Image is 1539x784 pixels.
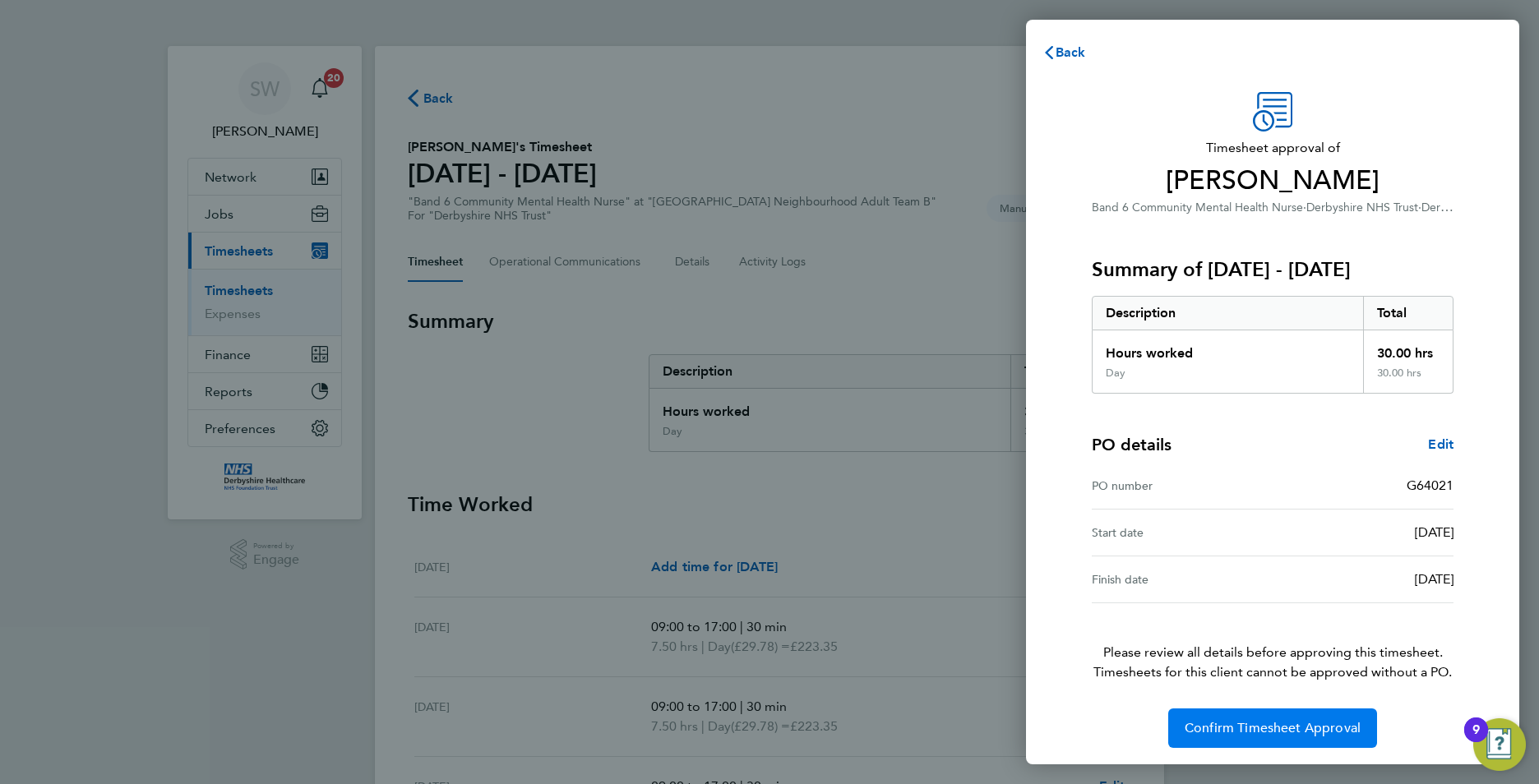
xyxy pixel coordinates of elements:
div: 9 [1472,730,1480,751]
p: Please review all details before approving this timesheet. [1072,603,1473,682]
span: G64021 [1407,477,1453,493]
span: Edit [1428,436,1453,452]
div: Finish date [1092,570,1273,589]
div: Start date [1092,523,1273,542]
div: Day [1106,367,1125,380]
h4: PO details [1092,433,1172,456]
span: Timesheet approval of [1092,138,1453,158]
span: [PERSON_NAME] [1092,164,1453,197]
h3: Summary of [DATE] - [DATE] [1092,256,1453,283]
div: [DATE] [1273,523,1453,542]
button: Confirm Timesheet Approval [1168,708,1377,748]
div: 30.00 hrs [1363,330,1453,367]
div: Summary of 15 - 21 Sep 2025 [1092,296,1453,394]
span: · [1418,201,1421,214]
button: Back [1026,36,1102,69]
button: Open Resource Center, 9 new notifications [1473,718,1526,771]
span: Timesheets for this client cannot be approved without a PO. [1072,662,1473,682]
a: Edit [1428,435,1453,454]
div: Total [1363,297,1453,330]
span: Band 6 Community Mental Health Nurse [1092,201,1303,214]
div: Description [1093,297,1363,330]
span: Derbyshire NHS Trust [1306,201,1418,214]
div: [DATE] [1273,570,1453,589]
div: PO number [1092,476,1273,496]
span: · [1303,201,1306,214]
div: Hours worked [1093,330,1363,367]
span: Confirm Timesheet Approval [1185,720,1361,736]
span: Back [1056,44,1086,60]
div: 30.00 hrs [1363,367,1453,393]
